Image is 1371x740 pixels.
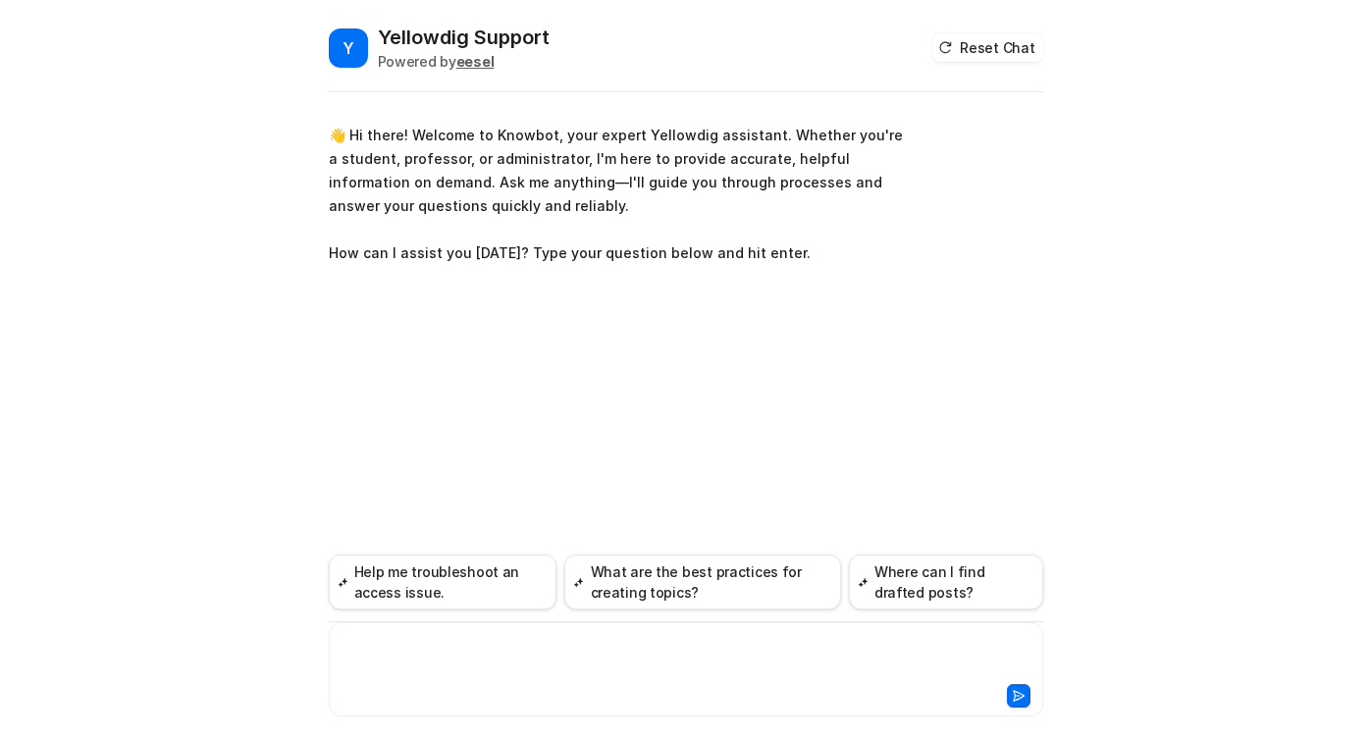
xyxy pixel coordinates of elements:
[378,24,550,51] h2: Yellowdig Support
[564,555,840,609] button: What are the best practices for creating topics?
[849,555,1043,609] button: Where can I find drafted posts?
[932,33,1042,62] button: Reset Chat
[329,28,368,68] span: Y
[456,53,495,70] b: eesel
[378,51,550,72] div: Powered by
[329,555,557,609] button: Help me troubleshoot an access issue.
[329,124,903,265] p: 👋 Hi there! Welcome to Knowbot, your expert Yellowdig assistant. Whether you're a student, profes...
